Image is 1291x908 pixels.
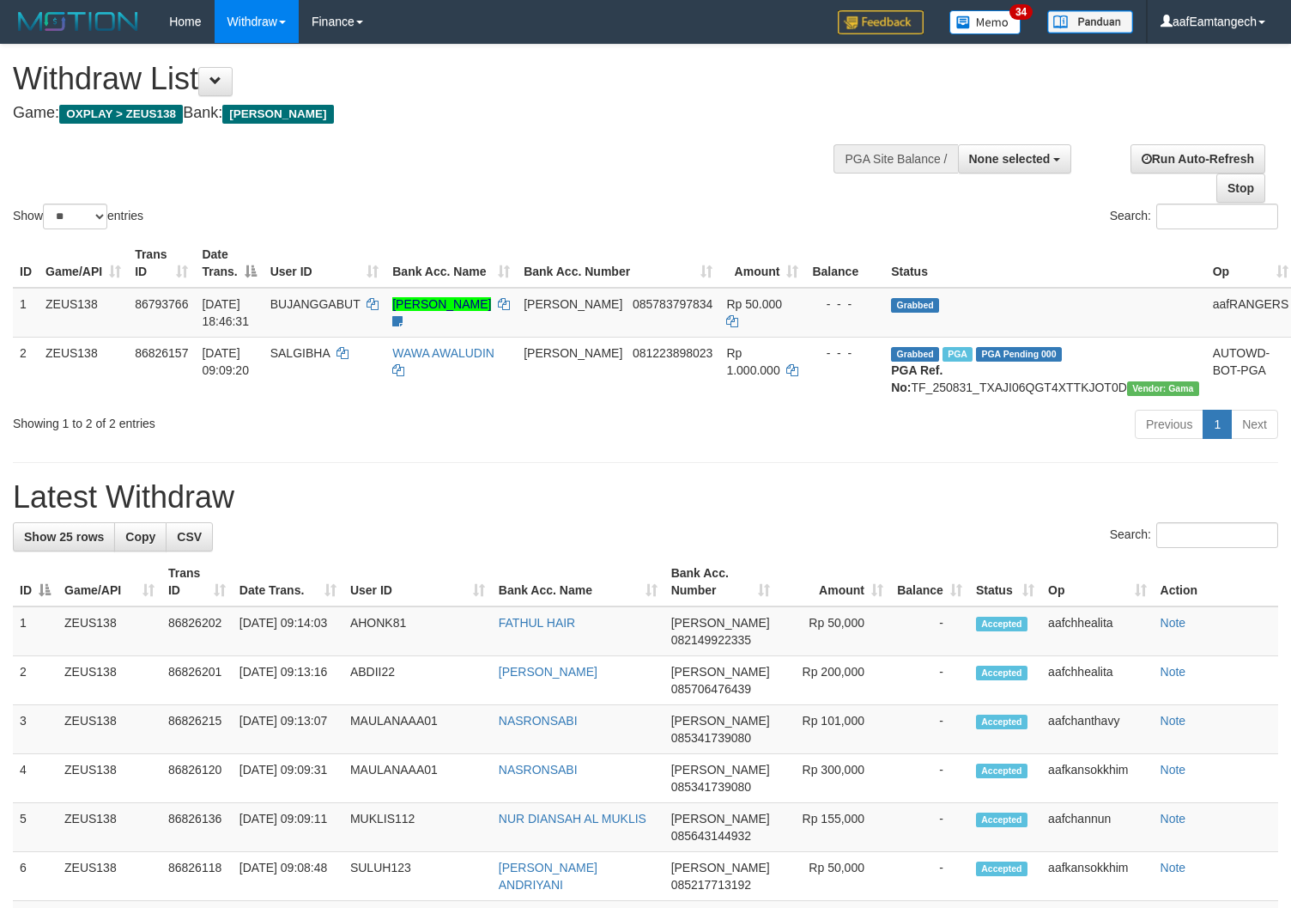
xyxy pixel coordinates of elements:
img: Button%20Memo.svg [949,10,1021,34]
th: Bank Acc. Number: activate to sort column ascending [664,558,777,606]
td: ZEUS138 [39,337,128,403]
td: 86826215 [161,705,233,754]
span: Accepted [976,617,1027,631]
td: ZEUS138 [58,606,161,656]
div: PGA Site Balance / [833,144,957,174]
a: Note [1161,665,1186,679]
th: Action [1154,558,1278,606]
td: - [890,656,969,705]
a: Run Auto-Refresh [1130,144,1265,174]
span: Copy [125,530,155,544]
a: Note [1161,714,1186,728]
img: MOTION_logo.png [13,9,143,34]
th: Bank Acc. Name: activate to sort column ascending [492,558,664,606]
td: 2 [13,656,58,705]
td: 3 [13,705,58,754]
td: 86826202 [161,606,233,656]
span: [DATE] 18:46:31 [202,297,249,328]
h1: Withdraw List [13,62,844,96]
a: NASRONSABI [499,763,578,777]
td: aafkansokkhim [1041,754,1153,803]
td: ZEUS138 [58,754,161,803]
a: FATHUL HAIR [499,616,575,630]
td: ABDII22 [343,656,492,705]
td: MUKLIS112 [343,803,492,852]
td: - [890,705,969,754]
span: Marked by aafRornrotha [942,347,973,362]
span: OXPLAY > ZEUS138 [59,105,183,124]
td: Rp 200,000 [777,656,890,705]
td: 1 [13,288,39,338]
span: Copy 085643144932 to clipboard [671,829,751,843]
span: SALGIBHA [270,346,330,360]
td: 6 [13,852,58,901]
h4: Game: Bank: [13,105,844,122]
th: Trans ID: activate to sort column ascending [128,239,195,288]
span: CSV [177,530,202,544]
th: Balance: activate to sort column ascending [890,558,969,606]
th: ID [13,239,39,288]
td: aafchannun [1041,803,1153,852]
th: Game/API: activate to sort column ascending [39,239,128,288]
td: aafchanthavy [1041,705,1153,754]
a: Stop [1216,174,1265,203]
span: Accepted [976,764,1027,778]
span: Copy 085341739080 to clipboard [671,780,751,794]
td: TF_250831_TXAJI06QGT4XTTKJOT0D [884,337,1205,403]
td: 86826120 [161,754,233,803]
th: Bank Acc. Name: activate to sort column ascending [385,239,517,288]
td: 5 [13,803,58,852]
a: 1 [1203,410,1232,439]
span: Vendor URL: https://trx31.1velocity.biz [1127,381,1199,396]
a: Next [1231,410,1278,439]
span: 86793766 [135,297,188,311]
th: Status [884,239,1205,288]
td: ZEUS138 [58,656,161,705]
th: Amount: activate to sort column ascending [777,558,890,606]
span: [PERSON_NAME] [524,346,622,360]
th: User ID: activate to sort column ascending [343,558,492,606]
td: Rp 155,000 [777,803,890,852]
th: Amount: activate to sort column ascending [719,239,805,288]
th: Date Trans.: activate to sort column ascending [233,558,343,606]
td: - [890,606,969,656]
a: NUR DIANSAH AL MUKLIS [499,812,646,826]
td: [DATE] 09:13:07 [233,705,343,754]
a: Previous [1135,410,1203,439]
th: Status: activate to sort column ascending [969,558,1041,606]
span: [PERSON_NAME] [671,665,770,679]
a: Show 25 rows [13,522,115,552]
input: Search: [1156,522,1278,548]
img: Feedback.jpg [838,10,924,34]
td: aafkansokkhim [1041,852,1153,901]
select: Showentries [43,204,107,229]
a: [PERSON_NAME] [392,297,491,311]
span: Copy 085217713192 to clipboard [671,878,751,892]
td: 86826136 [161,803,233,852]
th: ID: activate to sort column descending [13,558,58,606]
span: Accepted [976,813,1027,827]
a: Copy [114,522,167,552]
button: None selected [958,144,1072,174]
th: Date Trans.: activate to sort column descending [195,239,263,288]
td: [DATE] 09:08:48 [233,852,343,901]
td: aafchhealita [1041,656,1153,705]
label: Search: [1110,204,1278,229]
td: - [890,803,969,852]
td: 1 [13,606,58,656]
a: CSV [166,522,213,552]
img: panduan.png [1047,10,1133,34]
td: Rp 50,000 [777,606,890,656]
span: Copy 082149922335 to clipboard [671,633,751,647]
a: [PERSON_NAME] [499,665,597,679]
b: PGA Ref. No: [891,363,942,394]
td: 4 [13,754,58,803]
td: Rp 50,000 [777,852,890,901]
span: BUJANGGABUT [270,297,361,311]
span: Copy 085706476439 to clipboard [671,682,751,696]
span: Copy 081223898023 to clipboard [633,346,712,360]
span: Copy 085783797834 to clipboard [633,297,712,311]
th: Trans ID: activate to sort column ascending [161,558,233,606]
td: aafchhealita [1041,606,1153,656]
td: MAULANAAA01 [343,754,492,803]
